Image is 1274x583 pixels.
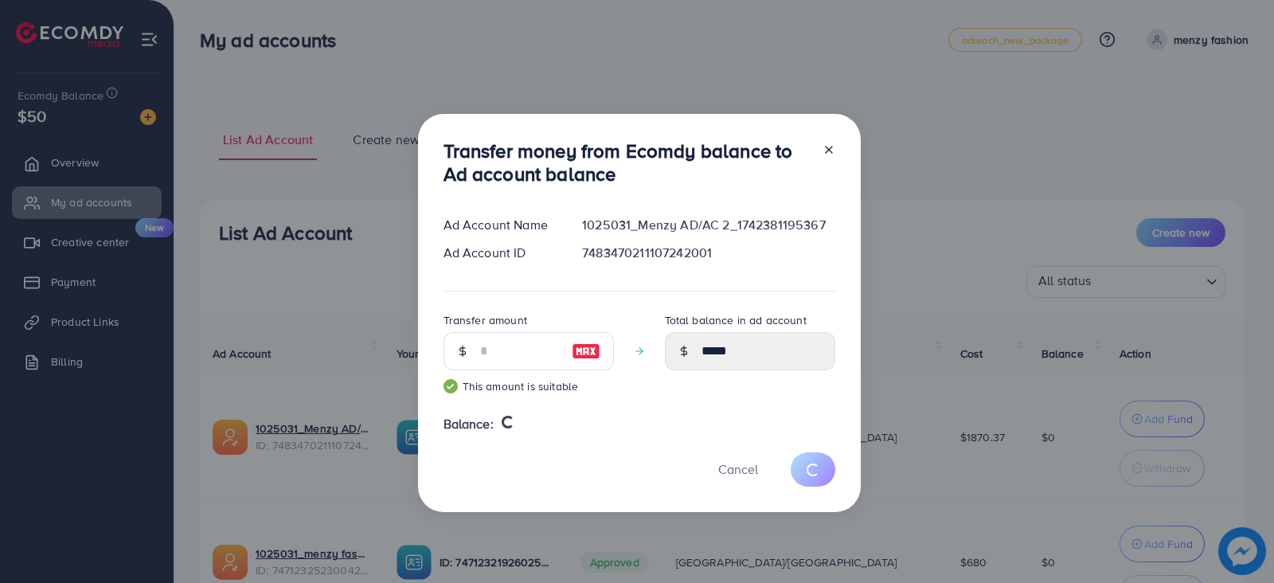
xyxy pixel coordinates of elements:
img: image [572,342,600,361]
button: Cancel [698,452,778,487]
div: 1025031_Menzy AD/AC 2_1742381195367 [569,216,847,234]
label: Total balance in ad account [665,312,807,328]
div: Ad Account Name [431,216,570,234]
small: This amount is suitable [444,378,614,394]
label: Transfer amount [444,312,527,328]
h3: Transfer money from Ecomdy balance to Ad account balance [444,139,810,186]
img: guide [444,379,458,393]
span: Cancel [718,460,758,478]
span: Balance: [444,415,494,433]
div: Ad Account ID [431,244,570,262]
div: 7483470211107242001 [569,244,847,262]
